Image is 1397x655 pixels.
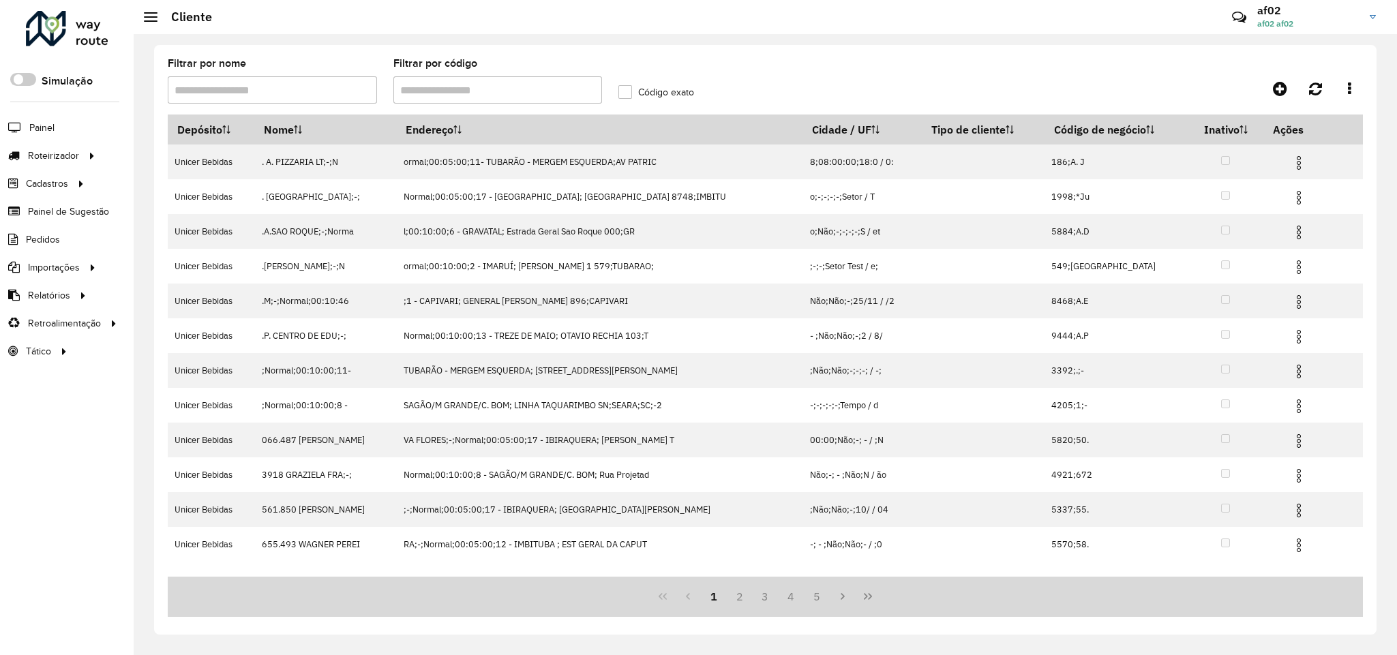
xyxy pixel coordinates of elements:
td: TUBARÃO - MERGEM ESQUERDA; [STREET_ADDRESS][PERSON_NAME] [396,353,803,388]
td: Unicer Bebidas [168,144,254,179]
th: Depósito [168,115,254,144]
td: 5570;58. [1045,527,1188,562]
span: Roteirizador [28,149,79,163]
td: ;Normal;00:10:00;8 - [254,388,396,423]
td: 4921;672 [1045,457,1188,492]
span: Painel [29,121,55,135]
h2: Cliente [157,10,212,25]
th: Código de negócio [1045,115,1188,144]
td: 5884;A.D [1045,214,1188,249]
th: Tipo de cliente [922,115,1045,144]
td: ;Não;Não;-;10/ / 04 [803,492,922,527]
span: Tático [26,344,51,359]
span: Pedidos [26,232,60,247]
td: 5337;55. [1045,492,1188,527]
td: 066.487 [PERSON_NAME] [254,423,396,457]
td: VA FLORES;-;Normal;00:05:00;17 - IBIRAQUERA; [PERSON_NAME] T [396,423,803,457]
td: 4205;1;- [1045,388,1188,423]
td: Unicer Bebidas [168,179,254,214]
button: 3 [753,583,779,609]
td: 8;08:00:00;18:0 / 0: [803,144,922,179]
td: RA;-;Normal;00:05:00;12 - IMBITUBA ; EST GERAL DA CAPUT [396,527,803,562]
td: -; - ;Não;Não;- / ;0 [803,527,922,562]
td: 8468;A.E [1045,284,1188,318]
td: Unicer Bebidas [168,388,254,423]
button: Last Page [855,583,881,609]
label: Filtrar por nome [168,55,246,72]
td: Normal;00:10:00;8 - SAGÃO/M GRANDE/C. BOM; Rua Projetad [396,457,803,492]
td: . [GEOGRAPHIC_DATA];-; [254,179,396,214]
td: ;Não;Não;-;-;-; / -; [803,353,922,388]
label: Filtrar por código [393,55,477,72]
td: .A.SAO ROQUE;-;Norma [254,214,396,249]
td: ormal;00:05:00;11- TUBARÃO - MERGEM ESQUERDA;AV PATRIC [396,144,803,179]
td: ;-;Normal;00:05:00;17 - IBIRAQUERA; [GEOGRAPHIC_DATA][PERSON_NAME] [396,492,803,527]
td: 3392;.;- [1045,353,1188,388]
td: 1998;*Ju [1045,179,1188,214]
span: Cadastros [26,177,68,191]
th: Inativo [1188,115,1263,144]
th: Cidade / UF [803,115,922,144]
span: Importações [28,260,80,275]
button: 5 [804,583,830,609]
span: Painel de Sugestão [28,204,109,219]
td: . A. PIZZARIA LT;-;N [254,144,396,179]
td: Não;-; - ;Não;N / ão [803,457,922,492]
td: SAGÃO/M GRANDE/C. BOM; LINHA TAQUARIMBO SN;SEARA;SC;-2 [396,388,803,423]
td: 561.850 [PERSON_NAME] [254,492,396,527]
td: .[PERSON_NAME];-;N [254,249,396,284]
th: Nome [254,115,396,144]
h3: af02 [1257,4,1360,17]
td: Unicer Bebidas [168,249,254,284]
td: ormal;00:10:00;2 - IMARUÍ; [PERSON_NAME] 1 579;TUBARAO; [396,249,803,284]
button: 4 [778,583,804,609]
td: Unicer Bebidas [168,423,254,457]
td: ;1 - CAPIVARI; GENERAL [PERSON_NAME] 896;CAPIVARI [396,284,803,318]
label: Simulação [42,73,93,89]
span: Relatórios [28,288,70,303]
td: o;-;-;-;-;Setor / T [803,179,922,214]
td: Unicer Bebidas [168,457,254,492]
button: 2 [727,583,753,609]
td: ;-;-;Setor Test / e; [803,249,922,284]
td: l;00:10:00;6 - GRAVATAL; Estrada Geral Sao Roque 000;GR [396,214,803,249]
td: Normal;00:10:00;13 - TREZE DE MAIO; OTAVIO RECHIA 103;T [396,318,803,353]
td: .M;-;Normal;00:10:46 [254,284,396,318]
td: 549;[GEOGRAPHIC_DATA] [1045,249,1188,284]
button: Next Page [830,583,856,609]
label: Código exato [618,85,694,100]
td: Unicer Bebidas [168,318,254,353]
td: Unicer Bebidas [168,284,254,318]
td: Unicer Bebidas [168,353,254,388]
td: Normal;00:05:00;17 - [GEOGRAPHIC_DATA]; [GEOGRAPHIC_DATA] 8748;IMBITU [396,179,803,214]
span: Retroalimentação [28,316,101,331]
td: Não;Não;-;25/11 / /2 [803,284,922,318]
td: 00:00;Não;-; - / ;N [803,423,922,457]
span: af02 af02 [1257,18,1360,30]
td: - ;Não;Não;-;2 / 8/ [803,318,922,353]
td: 9444;A.P [1045,318,1188,353]
a: Contato Rápido [1225,3,1254,32]
td: -;-;-;-;-;Tempo / d [803,388,922,423]
td: 3918 GRAZIELA FRA;-; [254,457,396,492]
th: Ações [1263,115,1345,144]
td: Unicer Bebidas [168,527,254,562]
td: .P. CENTRO DE EDU;-; [254,318,396,353]
th: Endereço [396,115,803,144]
td: ;Normal;00:10:00;11- [254,353,396,388]
td: Unicer Bebidas [168,492,254,527]
td: Unicer Bebidas [168,214,254,249]
td: 5820;50. [1045,423,1188,457]
td: 186;A. J [1045,144,1188,179]
td: o;Não;-;-;-;-;S / et [803,214,922,249]
td: 655.493 WAGNER PEREI [254,527,396,562]
button: 1 [701,583,727,609]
